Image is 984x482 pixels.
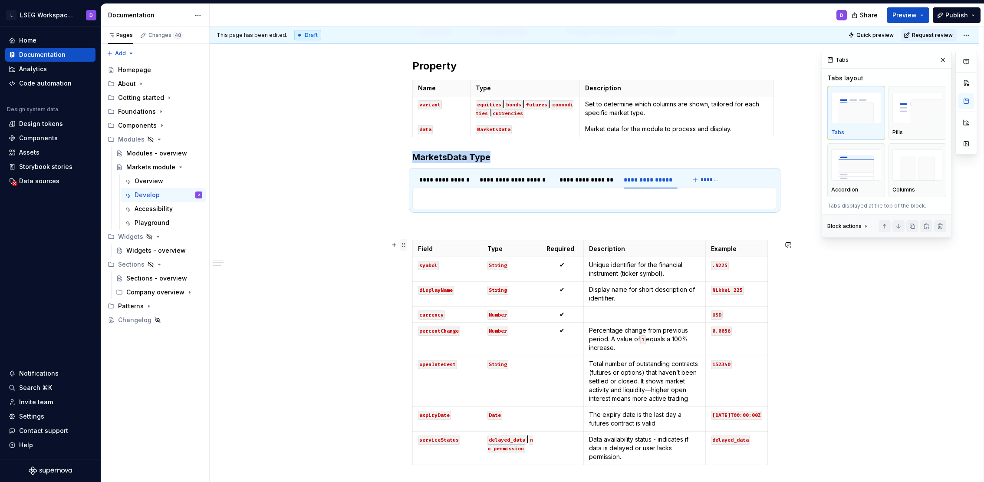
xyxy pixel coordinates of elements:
[2,6,99,24] button: LLSEG Workspace Design SystemD
[5,438,95,452] button: Help
[126,163,175,172] div: Markets module
[589,326,700,352] p: Percentage change from previous period. A value of equals a 100% increase.
[711,327,732,336] code: 0.0056
[840,12,843,19] div: D
[118,93,164,102] div: Getting started
[589,285,700,303] p: Display name for short description of identifier.
[418,100,442,109] code: variant
[112,146,206,160] a: Modules - overview
[112,271,206,285] a: Sections - overview
[5,395,95,409] a: Invite team
[135,218,169,227] div: Playground
[118,302,144,310] div: Patterns
[585,84,768,92] p: Description
[19,148,39,157] div: Assets
[126,149,187,158] div: Modules - overview
[846,29,898,41] button: Quick preview
[711,286,744,295] code: Nikkei 225
[589,360,700,403] p: Total number of outstanding contracts (futures or options) that haven’t been settled or closed. I...
[589,410,700,428] p: The expiry date is the last day a futures contract is valid.
[118,121,157,130] div: Components
[121,202,206,216] a: Accessibility
[418,193,771,204] section-item: CommodityMarket
[126,288,184,297] div: Company overview
[418,125,433,134] code: data
[487,327,508,336] code: Number
[19,65,47,73] div: Analytics
[476,84,574,92] p: Type
[5,174,95,188] a: Data sources
[585,125,768,133] p: Market data for the module to process and display.
[5,160,95,174] a: Storybook stories
[112,244,206,258] a: Widgets - overview
[19,441,33,449] div: Help
[29,466,72,475] svg: Supernova Logo
[847,7,883,23] button: Share
[104,63,206,77] a: Homepage
[173,32,183,39] span: 48
[487,435,536,452] p: |
[198,191,200,199] div: D
[711,244,762,253] p: Example
[118,316,151,324] div: Changelog
[19,398,53,406] div: Invite team
[19,369,59,378] div: Notifications
[412,59,777,73] h2: Property
[118,232,143,241] div: Widgets
[148,32,183,39] div: Changes
[945,11,968,20] span: Publish
[525,100,549,109] code: futures
[104,119,206,132] div: Components
[121,174,206,188] a: Overview
[115,50,126,57] span: Add
[104,230,206,244] div: Widgets
[19,162,72,171] div: Storybook stories
[19,383,52,392] div: Search ⌘K
[546,261,578,269] p: ✔
[135,177,163,185] div: Overview
[933,7,981,23] button: Publish
[476,100,573,118] code: commodities
[104,105,206,119] div: Foundations
[19,79,72,88] div: Code automation
[640,335,646,344] code: 1
[121,188,206,202] a: DevelopD
[294,30,321,40] div: Draft
[589,435,700,461] p: Data availability status - indicates if data is delayed or user lacks permission.
[418,84,465,92] p: Name
[412,151,777,163] h3: MarketsData Type
[7,106,58,113] div: Design system data
[135,205,173,213] div: Accessibility
[487,436,527,445] code: delayed_data
[118,260,145,269] div: Sections
[476,125,512,134] code: MarketsData
[5,145,95,159] a: Assets
[19,36,36,45] div: Home
[108,11,190,20] div: Documentation
[912,32,953,39] span: Request review
[121,216,206,230] a: Playground
[487,310,508,320] code: Number
[491,109,524,118] code: currencies
[217,32,287,39] span: This page has been edited.
[112,285,206,299] div: Company overview
[5,117,95,131] a: Design tokens
[5,33,95,47] a: Home
[104,63,206,327] div: Page tree
[860,11,878,20] span: Share
[5,48,95,62] a: Documentation
[487,286,508,295] code: String
[418,310,445,320] code: currency
[126,246,186,255] div: Widgets - overview
[505,100,523,109] code: bonds
[104,77,206,91] div: About
[104,132,206,146] div: Modules
[5,76,95,90] a: Code automation
[19,134,58,142] div: Components
[418,411,451,420] code: expiryDate
[546,244,578,253] p: Required
[546,285,578,294] p: ✔
[118,79,136,88] div: About
[901,29,957,41] button: Request review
